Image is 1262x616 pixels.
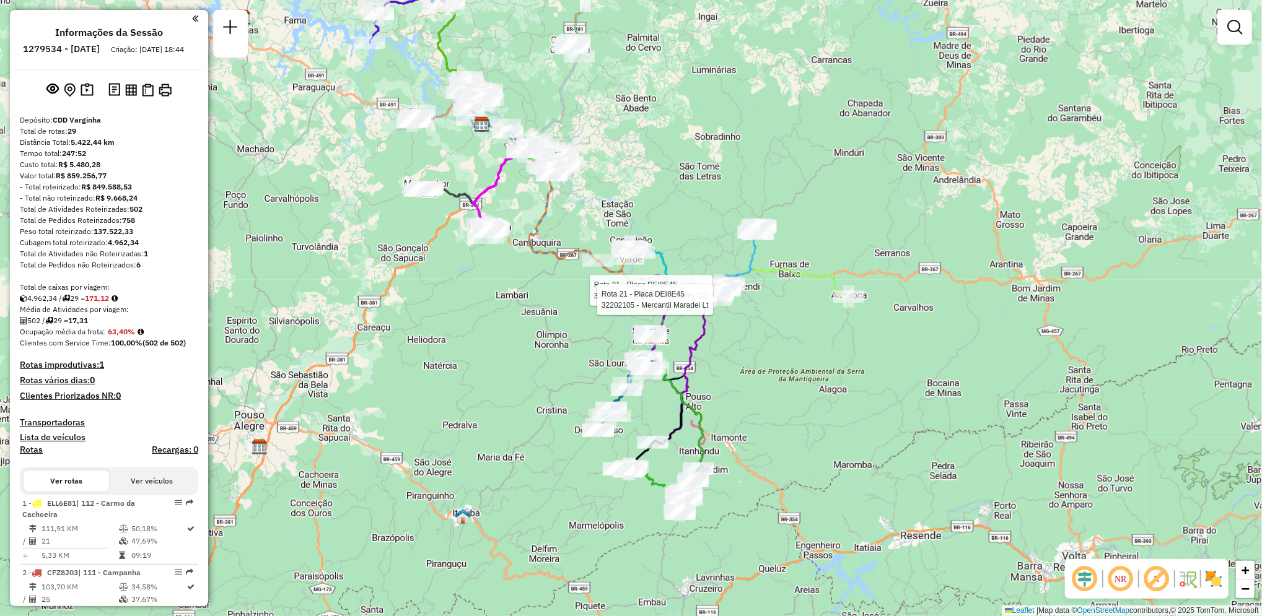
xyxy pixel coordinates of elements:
i: Total de rotas [45,317,53,324]
strong: 6 [136,260,141,269]
i: Meta Caixas/viagem: 208,20 Diferença: -37,08 [112,295,118,302]
h4: Informações da Sessão [55,27,163,38]
h4: Clientes Priorizados NR: [20,391,198,401]
div: Depósito: [20,115,198,126]
button: Visualizar Romaneio [139,81,156,99]
span: Ocultar deslocamento [1070,564,1100,594]
div: Total de Atividades não Roteirizadas: [20,248,198,259]
td: 09:19 [131,549,186,562]
span: − [1242,581,1250,596]
span: 1 - [22,498,135,519]
button: Exibir sessão original [44,80,61,100]
td: 37,67% [131,593,186,605]
img: CDD Alfenas [235,9,251,25]
strong: 0 [116,390,121,401]
i: Total de rotas [62,295,70,302]
div: Atividade não roteirizada - HOTEL FAZENDA VALE D [603,462,634,475]
h4: Transportadoras [20,417,198,428]
td: 103,70 KM [41,581,118,593]
span: Ocupação média da frota: [20,327,105,336]
em: Opções [175,568,182,576]
h4: Rotas vários dias: [20,375,198,386]
div: Map data © contributors,© 2025 TomTom, Microsoft [1002,605,1262,616]
strong: 171,12 [85,293,109,303]
i: % de utilização da cubagem [119,537,128,545]
img: Soledade de Minas [643,328,659,344]
h4: Rotas improdutivas: [20,360,198,370]
a: Rotas [20,445,43,455]
i: % de utilização do peso [119,583,128,591]
img: Fluxo de ruas [1178,569,1198,589]
div: Total de rotas: [20,126,198,137]
i: % de utilização da cubagem [119,596,128,603]
h4: Lista de veículos [20,432,198,443]
div: Total de Atividades Roteirizadas: [20,204,198,215]
img: Pa Itajubá [455,508,471,524]
td: = [22,549,28,562]
td: 5,33 KM [41,549,118,562]
div: Peso total roteirizado: [20,226,198,237]
strong: 100,00% [111,338,142,347]
strong: 17,31 [68,316,88,325]
div: - Total roteirizado: [20,181,198,193]
span: | 112 - Carmo da Cachoeira [22,498,135,519]
td: / [22,593,28,605]
td: 50,18% [131,523,186,535]
i: Distância Total [29,525,37,532]
em: Rota exportada [186,499,193,506]
button: Visualizar relatório de Roteirização [123,81,139,98]
div: Total de Pedidos não Roteirizados: [20,259,198,271]
h6: 1279534 - [DATE] [23,43,100,54]
td: 47,69% [131,535,186,547]
div: 4.962,34 / 29 = [20,293,198,304]
div: Tempo total: [20,148,198,159]
strong: 1 [144,249,148,258]
td: 34,58% [131,581,186,593]
strong: 247:52 [62,149,86,158]
strong: (502 de 502) [142,338,186,347]
div: Distância Total: [20,137,198,148]
span: Ocultar NR [1106,564,1136,594]
strong: 137.522,33 [94,227,133,236]
button: Painel de Sugestão [78,80,96,100]
strong: R$ 859.256,77 [56,171,107,180]
td: / [22,535,28,547]
i: Total de Atividades [29,537,37,545]
strong: R$ 9.668,24 [95,193,138,202]
a: OpenStreetMap [1077,606,1130,615]
strong: R$ 849.588,53 [81,182,132,191]
td: 111,91 KM [41,523,118,535]
div: Criação: [DATE] 18:44 [106,44,189,55]
td: 25 [41,593,118,605]
em: Rota exportada [186,568,193,576]
span: ELL6E81 [47,498,76,508]
button: Centralizar mapa no depósito ou ponto de apoio [61,80,78,100]
div: Valor total: [20,170,198,181]
h4: Recargas: 0 [152,445,198,455]
button: Ver veículos [109,471,195,492]
strong: CDD Varginha [53,115,101,124]
i: Cubagem total roteirizado [20,295,27,302]
a: Leaflet [1005,606,1035,615]
i: Total de Atividades [29,596,37,603]
i: Rota otimizada [188,525,195,532]
td: 21 [41,535,118,547]
span: | 111 - Campanha [78,568,141,577]
i: Rota otimizada [188,583,195,591]
i: % de utilização do peso [119,525,128,532]
em: Opções [175,499,182,506]
span: Clientes com Service Time: [20,338,111,347]
img: PA - São Lourenço [644,359,660,375]
a: Nova sessão e pesquisa [218,15,243,43]
span: CFZ8J03 [47,568,78,577]
i: Total de Atividades [20,317,27,324]
img: Exibir/Ocultar setores [1204,569,1224,589]
i: Tempo total em rota [119,552,125,559]
img: Caxambu [695,288,711,304]
strong: 63,40% [108,327,135,336]
strong: 758 [122,215,135,225]
button: Imprimir Rotas [156,81,174,99]
strong: 4.962,34 [108,238,139,247]
div: Custo total: [20,159,198,170]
